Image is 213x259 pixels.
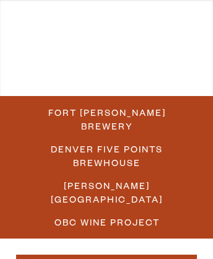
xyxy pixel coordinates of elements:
a: OBC Wine Project [47,213,166,231]
a: Menu [152,9,165,35]
a: Odell Home [12,7,43,38]
a: Fort [PERSON_NAME] Brewery [26,103,187,135]
a: Denver Five Points Brewhouse [26,140,187,172]
span: Denver Five Points Brewhouse [33,140,181,172]
a: [PERSON_NAME] [GEOGRAPHIC_DATA] [26,177,187,208]
span: Fort [PERSON_NAME] Brewery [33,103,181,135]
span: OBC Wine Project [54,213,160,231]
span: [PERSON_NAME] [GEOGRAPHIC_DATA] [33,177,181,208]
